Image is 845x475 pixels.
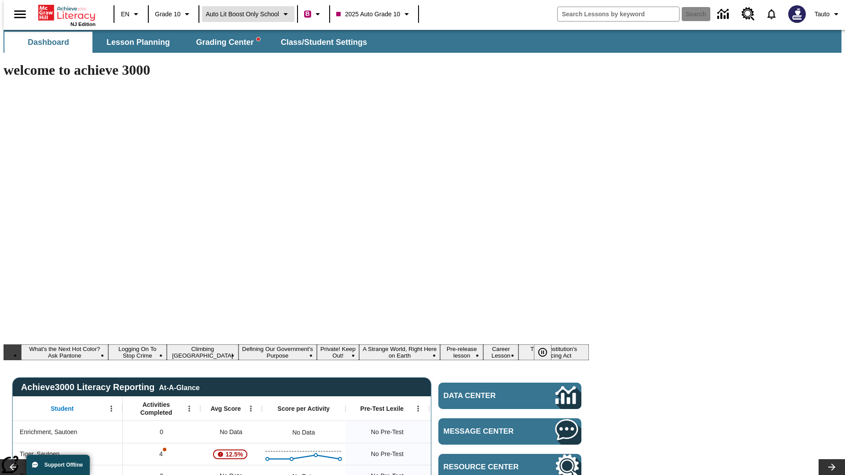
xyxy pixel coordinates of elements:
[411,402,425,415] button: Open Menu
[127,401,185,417] span: Activities Completed
[712,2,736,26] a: Data Center
[38,4,96,22] a: Home
[444,463,529,471] span: Resource Center
[760,3,783,26] a: Notifications
[558,7,679,21] input: search field
[44,462,83,468] span: Support Offline
[483,344,518,360] button: Slide 8 Career Lesson
[196,37,260,47] span: Grading Center
[371,427,404,437] span: No Pre-Test, Enrichment, Sautoen
[305,8,310,19] span: B
[534,344,560,360] div: Pause
[429,421,513,443] div: No Data, Enrichment, Sautoen
[819,459,845,475] button: Lesson carousel, Next
[811,6,845,22] button: Profile/Settings
[151,6,196,22] button: Grade: Grade 10, Select a grade
[123,421,200,443] div: 0, Enrichment, Sautoen
[239,344,317,360] button: Slide 4 Defining Our Government's Purpose
[244,402,257,415] button: Open Menu
[317,344,360,360] button: Slide 5 Private! Keep Out!
[736,2,760,26] a: Resource Center, Will open in new tab
[158,449,165,459] p: 4
[70,22,96,27] span: NJ Edition
[123,443,200,465] div: 4, One or more Activity scores may be invalid., Tiger, Sautoen
[440,344,483,360] button: Slide 7 Pre-release lesson
[160,427,163,437] span: 0
[51,405,73,413] span: Student
[333,6,415,22] button: Class: 2025 Auto Grade 10, Select your class
[183,402,196,415] button: Open Menu
[159,382,199,392] div: At-A-Glance
[444,427,529,436] span: Message Center
[38,3,96,27] div: Home
[281,37,367,47] span: Class/Student Settings
[121,10,129,19] span: EN
[200,443,262,465] div: , 12.5%, Attention! This student's Average First Try Score of 12.5% is below 65%, Tiger, Sautoen
[278,405,330,413] span: Score per Activity
[4,62,589,78] h1: welcome to achieve 3000
[105,402,118,415] button: Open Menu
[336,10,400,19] span: 2025 Auto Grade 10
[359,344,440,360] button: Slide 6 A Strange World, Right Here on Earth
[257,37,260,41] svg: writing assistant alert
[371,449,404,459] span: No Pre-Test, Tiger, Sautoen
[534,344,551,360] button: Pause
[438,383,581,409] a: Data Center
[200,421,262,443] div: No Data, Enrichment, Sautoen
[167,344,239,360] button: Slide 3 Climbing Mount Tai
[210,405,241,413] span: Avg Score
[4,30,841,53] div: SubNavbar
[7,1,33,27] button: Open side menu
[429,443,513,465] div: No Data, Tiger, Sautoen
[107,37,170,47] span: Lesson Planning
[94,32,182,53] button: Lesson Planning
[360,405,404,413] span: Pre-Test Lexile
[26,455,90,475] button: Support Offline
[202,6,294,22] button: School: Auto Lit Boost only School, Select your school
[206,10,279,19] span: Auto Lit Boost only School
[288,424,319,441] div: No Data, Enrichment, Sautoen
[20,449,60,459] span: Tiger, Sautoen
[117,6,145,22] button: Language: EN, Select a language
[788,5,806,23] img: Avatar
[155,10,180,19] span: Grade 10
[4,32,92,53] button: Dashboard
[184,32,272,53] button: Grading Center
[21,382,200,392] span: Achieve3000 Literacy Reporting
[301,6,327,22] button: Boost Class color is violet red. Change class color
[28,37,69,47] span: Dashboard
[21,344,108,360] button: Slide 1 What's the Next Hot Color? Ask Pantone
[4,32,375,53] div: SubNavbar
[444,391,526,400] span: Data Center
[518,344,589,360] button: Slide 9 The Constitution's Balancing Act
[215,423,246,441] span: No Data
[783,3,811,26] button: Select a new avatar
[108,344,167,360] button: Slide 2 Logging On To Stop Crime
[815,10,830,19] span: Tauto
[438,418,581,445] a: Message Center
[222,446,247,462] span: 12.5%
[274,32,374,53] button: Class/Student Settings
[20,427,77,437] span: Enrichment, Sautoen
